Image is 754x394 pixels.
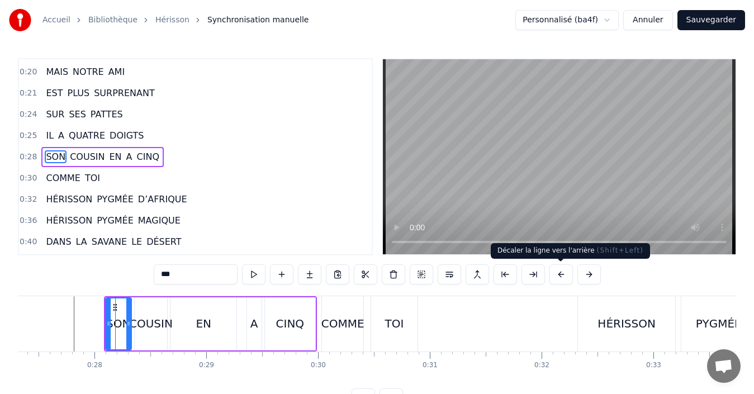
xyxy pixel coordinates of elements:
span: LE [130,235,143,248]
div: PYGMÉE [696,315,742,332]
span: PYGMÉE [96,193,135,206]
span: PATTES [89,108,124,121]
span: 0:28 [20,151,37,163]
span: EN [108,150,123,163]
div: SON [106,315,130,332]
span: ( Shift+Left ) [597,246,644,254]
div: 0:33 [646,361,661,370]
span: DANS [45,235,72,248]
a: Bibliothèque [88,15,137,26]
span: SURPRENANT [93,87,156,99]
span: SON [45,150,67,163]
div: Ouvrir le chat [707,349,741,383]
span: A [57,129,65,142]
div: CINQ [276,315,305,332]
span: TOI [84,172,101,184]
span: 0:25 [20,130,37,141]
div: 0:32 [534,361,549,370]
div: 0:29 [199,361,214,370]
span: AMI [107,65,126,78]
span: SUR [45,108,65,121]
span: DOIGTS [108,129,145,142]
span: PLUS [67,87,91,99]
div: COMME [321,315,364,332]
div: Décaler la ligne vers l'arrière [491,243,650,259]
div: TOI [385,315,404,332]
span: 0:30 [20,173,37,184]
div: EN [196,315,211,332]
nav: breadcrumb [42,15,309,26]
span: SAVANE [91,235,128,248]
div: 0:31 [423,361,438,370]
div: HÉRISSON [597,315,656,332]
div: COUSIN [129,315,173,332]
span: Synchronisation manuelle [207,15,309,26]
span: 0:24 [20,109,37,120]
span: MAGIQUE [137,214,182,227]
span: DÉSERT [145,235,182,248]
img: youka [9,9,31,31]
a: Hérisson [155,15,189,26]
span: 0:40 [20,236,37,248]
span: COUSIN [69,150,106,163]
span: IL [45,129,55,142]
span: MAIS [45,65,69,78]
span: CINQ [136,150,160,163]
button: Annuler [623,10,672,30]
span: PYGMÉE [96,214,135,227]
span: A [125,150,134,163]
span: LA [75,235,88,248]
span: NOTRE [72,65,105,78]
span: COMME [45,172,81,184]
span: D’AFRIQUE [137,193,188,206]
span: 0:20 [20,67,37,78]
span: 0:32 [20,194,37,205]
div: 0:30 [311,361,326,370]
div: A [250,315,258,332]
div: 0:28 [87,361,102,370]
span: HÉRISSON [45,193,93,206]
button: Sauvegarder [677,10,745,30]
a: Accueil [42,15,70,26]
span: 0:21 [20,88,37,99]
span: EST [45,87,64,99]
span: HÉRISSON [45,214,93,227]
span: QUATRE [68,129,106,142]
span: SES [68,108,87,121]
span: 0:36 [20,215,37,226]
